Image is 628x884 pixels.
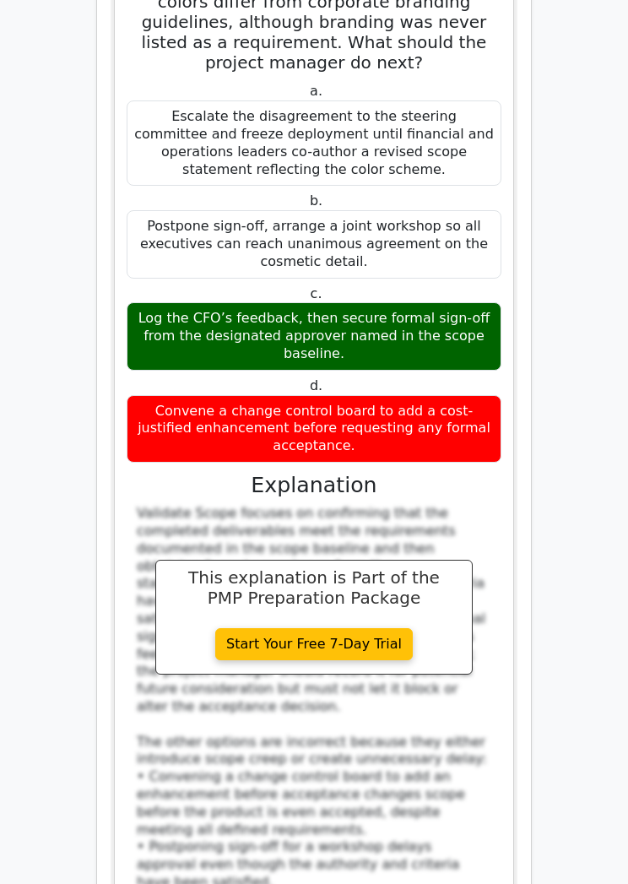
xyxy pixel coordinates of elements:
[127,395,501,463] div: Convene a change control board to add a cost-justified enhancement before requesting any formal a...
[310,83,322,99] span: a.
[127,210,501,278] div: Postpone sign-off, arrange a joint workshop so all executives can reach unanimous agreement on th...
[127,302,501,370] div: Log the CFO’s feedback, then secure formal sign-off from the designated approver named in the sco...
[215,628,413,660] a: Start Your Free 7-Day Trial
[137,473,491,498] h3: Explanation
[311,285,322,301] span: c.
[310,377,322,393] span: d.
[310,193,322,209] span: b.
[127,100,501,186] div: Escalate the disagreement to the steering committee and freeze deployment until financial and ope...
